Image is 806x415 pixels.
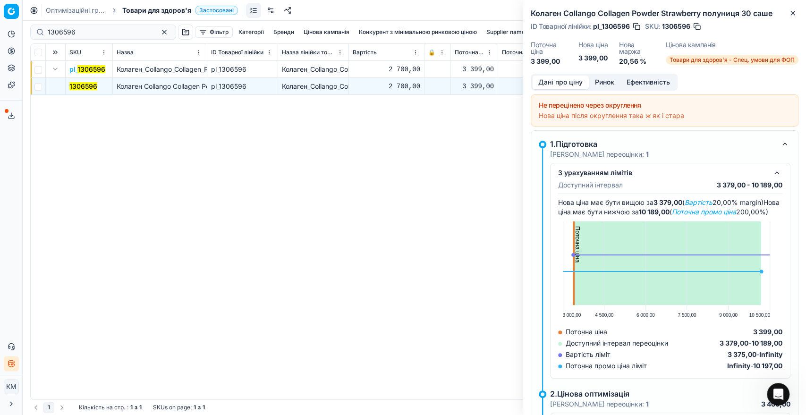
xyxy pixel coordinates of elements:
span: pl_ [69,65,105,74]
strong: Infinity [727,362,750,370]
input: Пошук по SKU або назві [48,27,151,37]
text: 10 500,00 [749,313,770,318]
div: 1.Підготовка [550,138,775,150]
iframe: Intercom live chat [767,383,789,406]
div: pl_1306596 [211,82,274,91]
div: Вартість ліміт [558,350,611,359]
span: Поточна промо ціна [502,49,555,56]
text: 7 500,00 [678,313,696,318]
button: Конкурент з мінімальною ринковою ціною [355,26,481,38]
button: Бренди [270,26,298,38]
strong: 3 399,00 [753,328,782,336]
p: [PERSON_NAME] переоцінки: [550,150,649,159]
span: КM [4,380,18,394]
div: Не перецінено через округлення [539,101,790,110]
span: Товари для здоров'яЗастосовані [122,6,238,15]
div: pl_1306596 [211,65,274,74]
strong: з [198,404,201,411]
div: Поточна ціна [558,327,607,337]
div: 2 700,00 [353,82,420,91]
div: 3 399,00 [455,65,494,74]
span: Колаген Collango Collagen Powder Strawberry полуниця 30 саше [117,82,323,90]
button: 1 [43,402,54,413]
div: 3 399,00 [502,82,565,91]
span: 1306596 [662,22,690,31]
button: Go to next page [56,402,68,413]
span: Назва [117,49,134,56]
strong: 3 379,00 - [720,339,752,347]
strong: з [135,404,137,411]
em: Поточна промо ціна [672,208,736,216]
a: Оптимізаційні групи [46,6,106,15]
nav: pagination [30,402,68,413]
span: Нова ціна має бути вищою за ( 20,00% margin) [558,198,764,206]
span: SKU : [645,23,660,30]
button: Цінова кампанія [300,26,353,38]
button: КM [4,379,19,394]
div: 3 399,00 [455,82,494,91]
div: - [727,361,782,371]
nav: breadcrumb [46,6,238,15]
strong: 1 [203,404,205,411]
strong: 10 189,00 [752,339,782,347]
button: 1306596 [69,82,97,91]
button: Категорії [235,26,268,38]
text: 6 000,00 [636,313,655,318]
div: Колаген_Collango_Collagen_Powder_Strawberry_полуниця_30_саше [282,82,345,91]
mark: 1306596 [69,82,97,90]
strong: Infinity [759,350,782,358]
strong: 1 [139,404,142,411]
p: [PERSON_NAME] переоцінки: [550,399,649,409]
strong: 1 [646,150,649,158]
button: pl_1306596 [69,65,105,74]
button: Ефективність [620,76,676,89]
strong: 3 379,00 [653,198,682,206]
dt: Поточна ціна [531,42,567,55]
span: Товари для здоров'я - Спец. умови для ФОП [666,55,798,65]
span: ID Товарної лінійки : [531,23,591,30]
strong: 1 [646,400,649,408]
span: Кількість на стр. [79,404,125,411]
span: Застосовані [195,6,238,15]
p: Доступний інтервал [558,180,623,190]
button: Go to previous page [30,402,42,413]
div: 2 700,00 [353,65,420,74]
dd: 3 399,00 [531,57,567,66]
h2: Колаген Collango Collagen Powder Strawberry полуниця 30 саше [531,8,798,19]
div: 3 399,00 [502,65,565,74]
div: Колаген_Collango_Collagen_Powder_Strawberry_полуниця_30_саше [282,65,345,74]
button: Дані про ціну [532,76,589,89]
dd: 3 399,00 [578,53,608,66]
mark: 1306596 [77,65,105,73]
dd: 20,56 % [619,57,654,66]
p: 3 379,00 - 10 189,00 [717,180,782,190]
div: Доступний інтервал переоцінки [558,339,668,348]
text: Поточна ціна [574,226,581,263]
p: 3 400,00 [761,399,790,409]
dt: Цінова кампанія [666,42,798,51]
div: Поточна промо ціна ліміт [558,361,647,371]
span: ID Товарної лінійки [211,49,263,56]
div: З урахуванням лімітів [558,168,767,178]
button: Expand all [50,47,61,58]
span: Товари для здоров'я [122,6,191,15]
strong: 3 375,00 [728,350,756,358]
button: Expand [50,63,61,75]
strong: 1 [194,404,196,411]
button: Supplier name [483,26,529,38]
div: 2.Цінова оптимізація [550,388,775,399]
span: 🔒 [428,49,435,56]
strong: 1 [130,404,133,411]
dt: Нова маржа [619,42,654,55]
dt: Нова ціна [578,42,608,51]
text: 3 000,00 [562,313,581,318]
span: Колаген_Collango_Collagen_Powder_Strawberry_полуниця_30_саше [117,65,328,73]
text: 4 500,00 [595,313,613,318]
span: SKUs on page : [153,404,192,411]
div: - [728,350,782,359]
text: 9 000,00 [719,313,738,318]
span: Назва лінійки товарів [282,49,335,56]
span: SKU [69,49,81,56]
strong: 10 197,00 [753,362,782,370]
em: Вартість [685,198,713,206]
